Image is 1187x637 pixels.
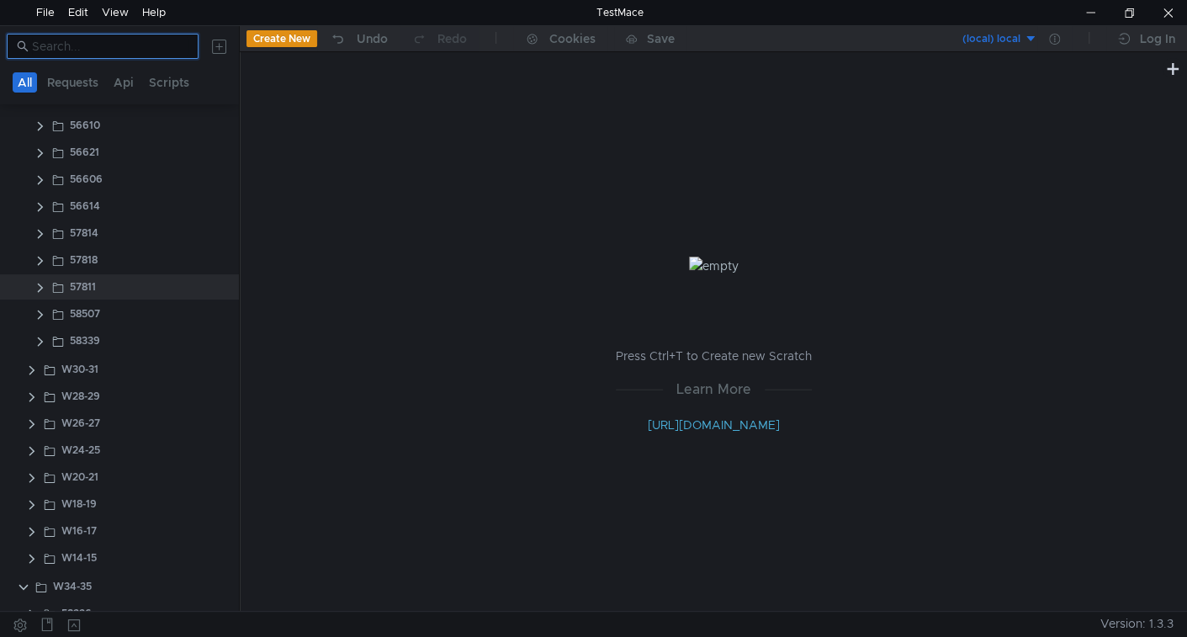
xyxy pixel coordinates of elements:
div: Undo [357,29,388,49]
div: 58507 [70,301,100,326]
span: Version: 1.3.3 [1100,612,1174,636]
div: W16-17 [61,518,97,544]
div: 57814 [70,220,98,246]
div: W26-27 [61,411,100,436]
div: 56621 [70,140,99,165]
div: 57811 [70,274,96,300]
div: Cookies [549,29,596,49]
button: Requests [42,72,103,93]
div: Redo [437,29,467,49]
div: 58336 [61,601,92,626]
button: Api [109,72,139,93]
div: W24-25 [61,438,100,463]
button: Scripts [144,72,194,93]
span: Learn More [663,379,765,400]
div: W34-35 [53,574,92,599]
button: Undo [317,26,400,51]
div: 56606 [70,167,103,192]
button: (local) local [920,25,1037,52]
div: 57818 [70,247,98,273]
div: W18-19 [61,491,97,517]
div: W30-31 [61,357,98,382]
div: W20-21 [61,464,98,490]
div: 58339 [70,328,100,353]
button: Create New [246,30,317,47]
div: 56614 [70,194,100,219]
p: Press Ctrl+T to Create new Scratch [616,346,812,366]
a: [URL][DOMAIN_NAME] [648,417,780,433]
div: 56610 [70,113,100,138]
button: All [13,72,37,93]
input: Search... [32,37,188,56]
div: Save [647,33,675,45]
div: Log In [1140,29,1175,49]
div: W14-15 [61,545,97,571]
div: (local) local [962,31,1020,47]
img: empty [689,257,739,275]
div: W28-29 [61,384,100,409]
button: Redo [400,26,479,51]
